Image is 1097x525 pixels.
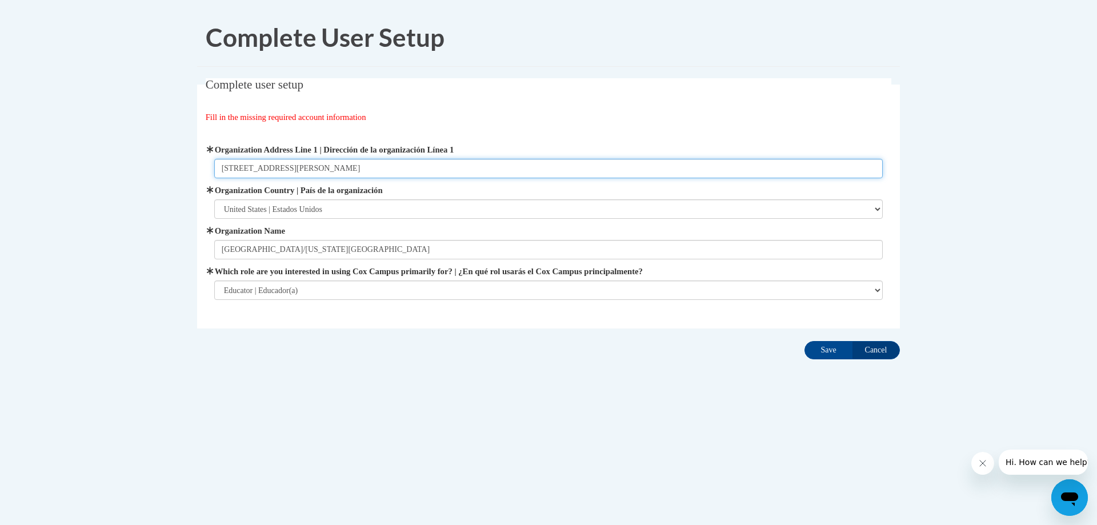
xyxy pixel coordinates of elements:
[214,265,883,278] label: Which role are you interested in using Cox Campus primarily for? | ¿En qué rol usarás el Cox Camp...
[214,240,883,259] input: Metadata input
[214,159,883,178] input: Metadata input
[206,22,445,52] span: Complete User Setup
[214,225,883,237] label: Organization Name
[804,341,852,359] input: Save
[999,450,1088,475] iframe: Message from company
[852,341,900,359] input: Cancel
[7,8,93,17] span: Hi. How can we help?
[971,452,994,475] iframe: Close message
[206,113,366,122] span: Fill in the missing required account information
[206,78,303,91] span: Complete user setup
[1051,479,1088,516] iframe: Button to launch messaging window
[214,143,883,156] label: Organization Address Line 1 | Dirección de la organización Línea 1
[214,184,883,197] label: Organization Country | País de la organización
